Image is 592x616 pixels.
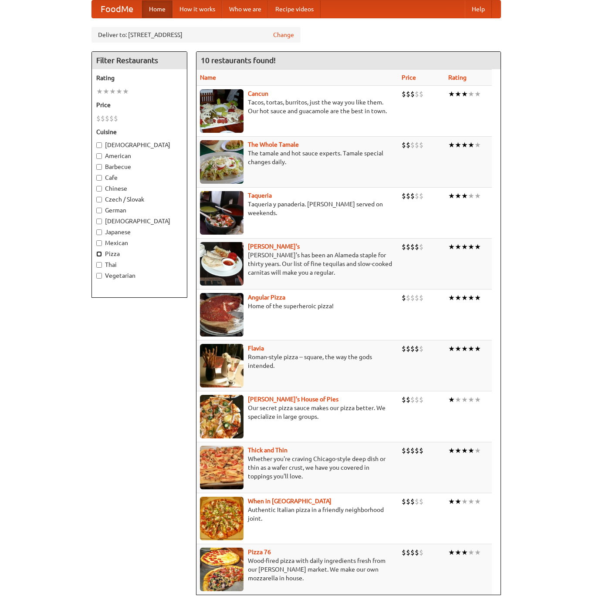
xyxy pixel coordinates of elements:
img: angular.jpg [200,293,244,337]
p: Wood-fired pizza with daily ingredients fresh from our [PERSON_NAME] market. We make our own mozz... [200,556,395,582]
label: [DEMOGRAPHIC_DATA] [96,217,183,226]
li: $ [402,548,406,557]
li: $ [402,446,406,455]
label: Thai [96,260,183,269]
a: Help [465,0,492,18]
li: $ [419,191,423,201]
ng-pluralize: 10 restaurants found! [201,56,276,64]
input: German [96,208,102,213]
li: ★ [448,191,455,201]
li: ★ [455,344,461,353]
label: [DEMOGRAPHIC_DATA] [96,141,183,149]
a: Who we are [222,0,268,18]
input: Thai [96,262,102,268]
li: $ [410,293,415,303]
li: $ [402,395,406,404]
li: ★ [96,87,103,96]
input: Chinese [96,186,102,192]
h5: Cuisine [96,128,183,136]
a: How it works [173,0,222,18]
p: The tamale and hot sauce experts. Tamale special changes daily. [200,149,395,166]
li: $ [406,395,410,404]
li: ★ [448,344,455,353]
li: ★ [461,446,468,455]
img: cancun.jpg [200,89,244,133]
li: $ [406,140,410,150]
a: [PERSON_NAME]'s House of Pies [248,396,338,403]
li: $ [410,497,415,506]
li: ★ [461,191,468,201]
li: $ [101,114,105,123]
li: ★ [455,89,461,99]
a: Price [402,74,416,81]
li: $ [406,293,410,303]
li: ★ [468,446,474,455]
b: [PERSON_NAME]'s [248,243,300,250]
li: ★ [468,395,474,404]
li: ★ [455,140,461,150]
p: Tacos, tortas, burritos, just the way you like them. Our hot sauce and guacamole are the best in ... [200,98,395,115]
li: ★ [468,497,474,506]
li: ★ [461,293,468,303]
li: ★ [461,395,468,404]
li: $ [114,114,118,123]
a: Angular Pizza [248,294,285,301]
li: $ [415,497,419,506]
li: ★ [455,548,461,557]
li: ★ [474,395,481,404]
li: $ [406,89,410,99]
li: $ [415,140,419,150]
li: ★ [448,446,455,455]
li: $ [402,89,406,99]
li: ★ [468,344,474,353]
input: Barbecue [96,164,102,170]
li: $ [410,344,415,353]
b: Pizza 76 [248,549,271,555]
li: $ [419,140,423,150]
li: ★ [455,191,461,201]
img: flavia.jpg [200,344,244,387]
li: ★ [468,191,474,201]
li: $ [419,548,423,557]
li: $ [419,344,423,353]
b: Taqueria [248,192,272,199]
li: ★ [474,344,481,353]
label: Czech / Slovak [96,195,183,204]
li: $ [410,140,415,150]
li: ★ [109,87,116,96]
li: $ [105,114,109,123]
input: Japanese [96,229,102,235]
li: $ [402,242,406,252]
a: When in [GEOGRAPHIC_DATA] [248,498,332,505]
li: $ [406,191,410,201]
li: $ [415,191,419,201]
img: pizza76.jpg [200,548,244,591]
li: ★ [448,497,455,506]
li: $ [402,497,406,506]
li: $ [406,344,410,353]
li: ★ [448,293,455,303]
a: Recipe videos [268,0,321,18]
a: Flavia [248,345,264,352]
li: $ [402,293,406,303]
li: ★ [455,497,461,506]
li: $ [415,344,419,353]
li: $ [410,548,415,557]
li: $ [415,89,419,99]
input: [DEMOGRAPHIC_DATA] [96,142,102,148]
li: $ [415,293,419,303]
li: ★ [474,293,481,303]
li: $ [419,446,423,455]
li: ★ [474,191,481,201]
li: $ [402,191,406,201]
input: Mexican [96,240,102,246]
input: Vegetarian [96,273,102,279]
input: [DEMOGRAPHIC_DATA] [96,219,102,224]
li: ★ [461,497,468,506]
img: wholetamale.jpg [200,140,244,184]
li: $ [415,242,419,252]
li: $ [410,89,415,99]
label: Cafe [96,173,183,182]
li: ★ [468,242,474,252]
